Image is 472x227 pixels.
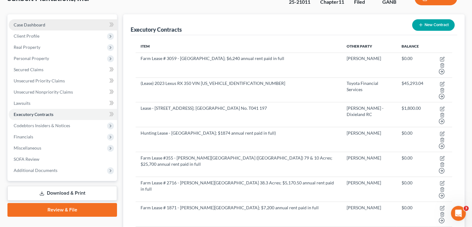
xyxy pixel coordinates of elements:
th: Other Party [342,40,397,53]
a: Review & File [7,203,117,217]
span: SOFA Review [14,156,39,162]
a: Secured Claims [9,64,117,75]
td: $0.00 [397,127,428,152]
span: Personal Property [14,56,49,61]
span: Codebtors Insiders & Notices [14,123,70,128]
a: SOFA Review [9,154,117,165]
td: Farm Lease # 2716 - [PERSON_NAME][GEOGRAPHIC_DATA] 38.3 Acres; $5,170.50 annual rent paid in full [136,177,342,202]
th: Balance [397,40,428,53]
td: (Lease) 2023 Lexus RX 350 VIN [US_VEHICLE_IDENTIFICATION_NUMBER] [136,77,342,102]
a: Lawsuits [9,98,117,109]
span: Case Dashboard [14,22,45,27]
td: $45,293.04 [397,77,428,102]
span: 3 [464,206,469,211]
td: Toyota Financial Services [342,77,397,102]
td: $1,800.00 [397,102,428,127]
span: Lawsuits [14,100,30,106]
a: Executory Contracts [9,109,117,120]
td: [PERSON_NAME] [342,127,397,152]
div: Executory Contracts [131,26,182,33]
td: $0.00 [397,152,428,177]
button: New Contract [412,19,455,31]
iframe: Intercom live chat [451,206,466,221]
a: Unsecured Nonpriority Claims [9,86,117,98]
a: Download & Print [7,186,117,201]
span: Executory Contracts [14,112,53,117]
td: [PERSON_NAME] - Dixieland RC [342,102,397,127]
span: Miscellaneous [14,145,41,151]
td: Hunting Lease - [GEOGRAPHIC_DATA]; $1874 annual rent paid in full) [136,127,342,152]
td: [PERSON_NAME] [342,152,397,177]
th: Item [136,40,342,53]
span: Real Property [14,44,40,50]
span: Financials [14,134,33,139]
td: Farm Lease # 1871 - [PERSON_NAME][GEOGRAPHIC_DATA]; $7,200 annual rent paid in full [136,202,342,226]
span: Secured Claims [14,67,43,72]
td: Farm Lease # 3059 - [GEOGRAPHIC_DATA]; $6,240 annual rent paid in full [136,53,342,77]
td: Lease - [STREET_ADDRESS]; [GEOGRAPHIC_DATA] No. T041 197 [136,102,342,127]
a: Unsecured Priority Claims [9,75,117,86]
td: [PERSON_NAME] [342,202,397,226]
span: Unsecured Priority Claims [14,78,65,83]
span: Client Profile [14,33,39,39]
td: [PERSON_NAME] [342,177,397,202]
span: Additional Documents [14,168,57,173]
a: Case Dashboard [9,19,117,30]
td: [PERSON_NAME] [342,53,397,77]
td: $0.00 [397,177,428,202]
td: $0.00 [397,53,428,77]
span: Unsecured Nonpriority Claims [14,89,73,95]
td: Farm Lease #355 - [PERSON_NAME][GEOGRAPHIC_DATA] ([GEOGRAPHIC_DATA]) 79 & 10 Acres; $25,700 annua... [136,152,342,177]
td: $0.00 [397,202,428,226]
